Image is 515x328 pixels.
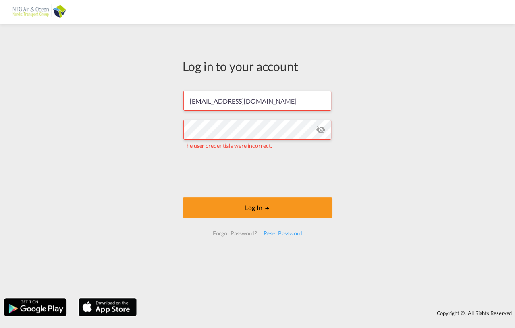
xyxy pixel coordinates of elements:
div: Reset Password [260,226,306,241]
span: The user credentials were incorrect. [183,142,272,149]
img: google.png [3,297,67,317]
button: LOGIN [183,197,332,218]
img: apple.png [78,297,137,317]
div: Copyright © . All Rights Reserved [141,306,515,320]
img: af31b1c0b01f11ecbc353f8e72265e29.png [12,3,66,21]
md-icon: icon-eye-off [316,125,326,135]
iframe: reCAPTCHA [196,158,319,189]
div: Log in to your account [183,58,332,75]
div: Forgot Password? [209,226,260,241]
input: Enter email/phone number [183,91,331,111]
